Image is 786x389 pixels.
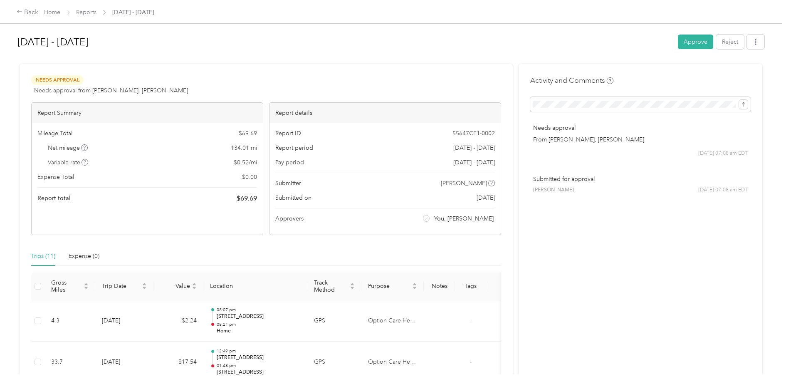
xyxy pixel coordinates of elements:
[48,144,88,152] span: Net mileage
[441,179,487,188] span: [PERSON_NAME]
[44,300,95,342] td: 4.3
[269,103,501,123] div: Report details
[217,327,301,335] p: Home
[470,358,472,365] span: -
[76,9,96,16] a: Reports
[37,194,71,203] span: Report total
[31,252,55,261] div: Trips (11)
[142,282,147,287] span: caret-up
[51,279,82,293] span: Gross Miles
[142,285,147,290] span: caret-down
[239,129,257,138] span: $ 69.69
[361,273,424,300] th: Purpose
[112,8,154,17] span: [DATE] - [DATE]
[275,158,304,167] span: Pay period
[434,214,494,223] span: You, [PERSON_NAME]
[533,124,748,132] p: Needs approval
[678,35,713,49] button: Approve
[739,342,786,389] iframe: Everlance-gr Chat Button Frame
[275,193,311,202] span: Submitted on
[361,300,424,342] td: Option Care Health
[533,135,748,144] p: From [PERSON_NAME], [PERSON_NAME]
[95,300,153,342] td: [DATE]
[412,282,417,287] span: caret-up
[698,186,748,194] span: [DATE] 07:08 am EDT
[533,175,748,183] p: Submitted for approval
[153,342,203,383] td: $17.54
[102,282,140,290] span: Trip Date
[453,158,495,167] span: Go to pay period
[716,35,744,49] button: Reject
[48,158,89,167] span: Variable rate
[314,279,348,293] span: Track Method
[242,173,257,181] span: $ 0.00
[37,129,72,138] span: Mileage Total
[192,285,197,290] span: caret-down
[455,273,486,300] th: Tags
[37,173,74,181] span: Expense Total
[44,273,95,300] th: Gross Miles
[84,282,89,287] span: caret-up
[44,342,95,383] td: 33.7
[307,273,361,300] th: Track Method
[153,300,203,342] td: $2.24
[217,322,301,327] p: 08:21 pm
[192,282,197,287] span: caret-up
[95,342,153,383] td: [DATE]
[412,285,417,290] span: caret-down
[34,86,188,95] span: Needs approval from [PERSON_NAME], [PERSON_NAME]
[217,313,301,320] p: [STREET_ADDRESS]
[217,354,301,362] p: [STREET_ADDRESS]
[44,9,60,16] a: Home
[234,158,257,167] span: $ 0.52 / mi
[275,179,301,188] span: Submitter
[17,7,38,17] div: Back
[698,150,748,157] span: [DATE] 07:08 am EDT
[533,186,574,194] span: [PERSON_NAME]
[477,193,495,202] span: [DATE]
[217,369,301,376] p: [STREET_ADDRESS]
[203,273,307,300] th: Location
[350,282,355,287] span: caret-up
[452,129,495,138] span: 55647CF1-0002
[470,317,472,324] span: -
[69,252,99,261] div: Expense (0)
[275,214,304,223] span: Approvers
[84,285,89,290] span: caret-down
[217,307,301,313] p: 08:07 pm
[31,75,84,85] span: Needs Approval
[424,273,455,300] th: Notes
[153,273,203,300] th: Value
[217,363,301,369] p: 01:48 pm
[231,144,257,152] span: 134.01 mi
[307,300,361,342] td: GPS
[275,129,301,138] span: Report ID
[237,193,257,203] span: $ 69.69
[275,144,313,152] span: Report period
[95,273,153,300] th: Trip Date
[530,75,613,86] h4: Activity and Comments
[453,144,495,152] span: [DATE] - [DATE]
[368,282,410,290] span: Purpose
[217,348,301,354] p: 12:49 pm
[361,342,424,383] td: Option Care Health
[32,103,263,123] div: Report Summary
[17,32,672,52] h1: Sep 1 - 30, 2025
[307,342,361,383] td: GPS
[160,282,190,290] span: Value
[350,285,355,290] span: caret-down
